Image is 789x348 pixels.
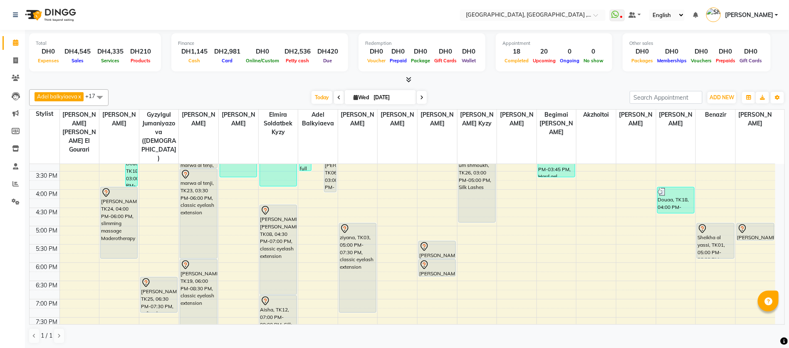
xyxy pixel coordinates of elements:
span: Package [409,58,432,64]
div: 5:30 PM [35,245,59,253]
div: [PERSON_NAME], TK06, 03:00 PM-04:10 PM, eyebrow lifting [324,151,336,192]
div: 5:00 PM [35,226,59,235]
div: Douaa, TK18, 04:00 PM-04:45 PM, [PERSON_NAME] treatment [658,187,694,213]
div: um shmoukh, TK26, 03:00 PM-05:00 PM, Silk Lashes [459,151,495,222]
span: [PERSON_NAME] [725,11,773,20]
span: Vouchers [689,58,714,64]
div: 0 [558,47,581,56]
div: 4:00 PM [35,190,59,199]
div: [PERSON_NAME], TK22, 06:00 PM-06:30 PM, face threading [419,260,455,276]
div: [PERSON_NAME], TK24, 04:00 PM-06:00 PM, slimming massage Maderotherapy [101,187,137,258]
span: Benazir [696,110,735,120]
div: 6:00 PM [35,263,59,272]
span: [PERSON_NAME] [497,110,537,129]
span: Sales [69,58,86,64]
div: DH1,145 [178,47,211,56]
span: Voucher [365,58,388,64]
div: 0 [581,47,606,56]
div: DH0 [655,47,689,56]
div: DH4,335 [94,47,127,56]
span: Akzholtoi [576,110,616,120]
span: Online/Custom [244,58,281,64]
div: DH0 [689,47,714,56]
img: logo [21,3,78,27]
div: DH0 [409,47,432,56]
span: Wallet [460,58,478,64]
div: 18 [502,47,531,56]
div: Appointment [502,40,606,47]
span: [PERSON_NAME] [219,110,258,129]
div: Total [36,40,154,47]
span: [PERSON_NAME] [179,110,218,129]
div: DH0 [365,47,388,56]
span: Memberships [655,58,689,64]
div: Sheikha al yassi, TK01, 05:00 PM-06:00 PM, [DATE] of service [697,223,734,258]
span: Petty cash [284,58,312,64]
a: x [77,93,81,100]
div: 6:30 PM [35,281,59,290]
div: [PERSON_NAME], TK22, 05:00 PM-05:30 PM, eyelash removal [737,223,774,240]
span: Adel balkyiaeva [298,110,338,129]
div: DH0 [432,47,459,56]
span: Upcoming [531,58,558,64]
div: DH2,536 [281,47,314,56]
div: DH2,981 [211,47,244,56]
div: DH0 [388,47,409,56]
span: +17 [85,93,101,99]
div: DH0 [629,47,655,56]
div: Finance [178,40,341,47]
div: DH0 [244,47,281,56]
input: 2025-09-03 [371,91,413,104]
div: marwa al tenji, TK23, 03:30 PM-06:00 PM, classic eyelash extension [180,169,217,258]
div: Douaa, TK18, 03:00 PM-04:00 PM, relaxing massage [126,151,137,186]
span: Gyzylgul jumaniyazova ([DEMOGRAPHIC_DATA]) [139,110,179,164]
div: DH0 [36,47,61,56]
div: DH420 [314,47,341,56]
span: [PERSON_NAME] [PERSON_NAME] el Gourari [60,110,99,155]
span: [PERSON_NAME] [736,110,775,129]
div: [PERSON_NAME], TK25, 06:30 PM-07:30 PM, soft gel manicure [141,277,177,312]
span: Due [322,58,334,64]
span: 1 / 1 [41,331,52,340]
div: 3:30 PM [35,172,59,180]
img: Shahram [706,7,721,22]
span: Adel balkyiaeva [37,93,77,100]
div: DH0 [714,47,737,56]
div: DH0 [737,47,764,56]
span: Prepaid [388,58,409,64]
span: Expenses [36,58,61,64]
button: ADD NEW [707,92,736,103]
span: [PERSON_NAME] [616,110,656,129]
span: [PERSON_NAME] [656,110,696,129]
div: Redemption [365,40,479,47]
input: Search Appointment [630,91,702,104]
span: [PERSON_NAME] [418,110,457,129]
div: Other sales [629,40,764,47]
div: 7:30 PM [35,318,59,326]
span: Completed [502,58,531,64]
span: Ongoing [558,58,581,64]
span: Gift Cards [432,58,459,64]
div: DH4,545 [61,47,94,56]
span: [PERSON_NAME] [378,110,417,129]
span: Gift Cards [737,58,764,64]
div: [PERSON_NAME], TK22, 05:30 PM-06:00 PM, eyebrow threading [419,241,455,258]
span: Prepaids [714,58,737,64]
div: ziyana, TK03, 05:00 PM-07:30 PM, classic eyelash extension [339,223,376,312]
div: DH0 [459,47,479,56]
div: 4:30 PM [35,208,59,217]
span: Elmira soldatbek kyzy [259,110,298,137]
span: [PERSON_NAME] [99,110,139,129]
span: Packages [629,58,655,64]
div: DH210 [127,47,154,56]
div: [PERSON_NAME] [PERSON_NAME], TK08, 04:30 PM-07:00 PM, classic eyelash extension [260,205,297,294]
div: 20 [531,47,558,56]
span: Cash [187,58,203,64]
span: ADD NEW [710,94,734,100]
span: Wed [351,94,371,100]
div: 7:00 PM [35,299,59,308]
span: Services [99,58,122,64]
span: Card [220,58,235,64]
span: [PERSON_NAME] kyzy [458,110,497,129]
span: Begimai [PERSON_NAME] [537,110,576,137]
